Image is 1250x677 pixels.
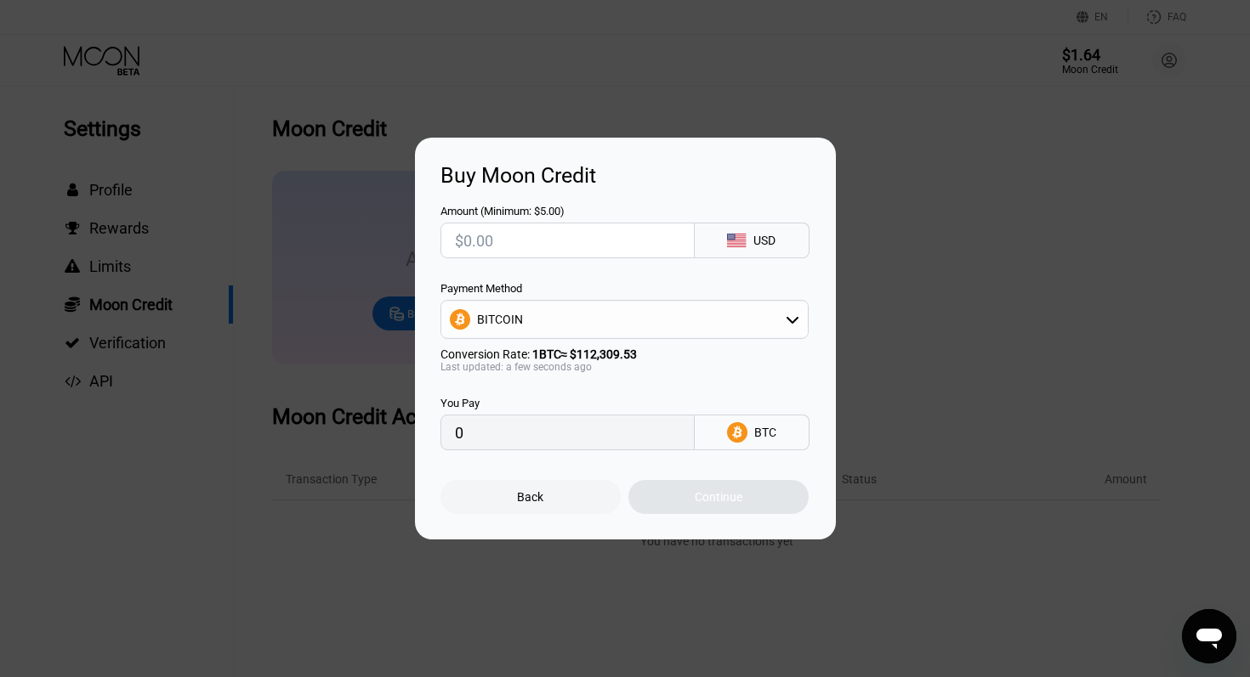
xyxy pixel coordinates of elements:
[455,223,680,257] input: $0.00
[440,480,621,514] div: Back
[517,490,543,504] div: Back
[440,397,695,409] div: You Pay
[753,234,776,247] div: USD
[440,282,809,295] div: Payment Method
[754,426,776,439] div: BTC
[1182,609,1236,663] iframe: Кнопка, открывающая окно обмена сообщениями; идет разговор
[477,313,523,326] div: BITCOIN
[440,205,695,217] div: Amount (Minimum: $5.00)
[440,361,809,373] div: Last updated: a few seconds ago
[440,347,809,361] div: Conversion Rate:
[440,163,810,188] div: Buy Moon Credit
[532,347,638,361] span: 1 BTC ≈ $112,309.53
[441,302,808,336] div: BITCOIN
